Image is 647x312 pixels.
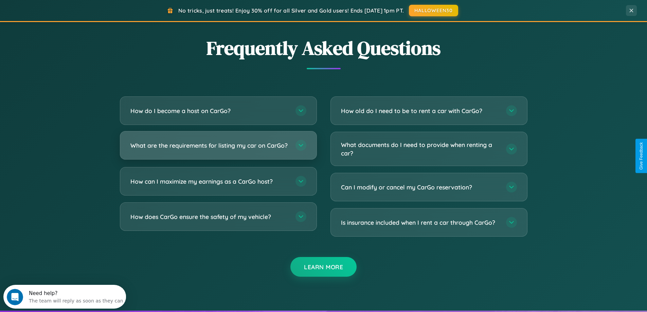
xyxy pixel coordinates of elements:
button: HALLOWEEN30 [409,5,458,16]
h3: Can I modify or cancel my CarGo reservation? [341,183,499,191]
button: Learn More [290,257,357,277]
div: The team will reply as soon as they can [25,11,120,18]
span: No tricks, just treats! Enjoy 30% off for all Silver and Gold users! Ends [DATE] 1pm PT. [178,7,404,14]
h2: Frequently Asked Questions [120,35,527,61]
iframe: Intercom live chat [7,289,23,305]
div: Give Feedback [639,142,644,170]
h3: Is insurance included when I rent a car through CarGo? [341,218,499,227]
h3: How does CarGo ensure the safety of my vehicle? [130,213,289,221]
h3: How can I maximize my earnings as a CarGo host? [130,177,289,186]
h3: What are the requirements for listing my car on CarGo? [130,141,289,150]
h3: How old do I need to be to rent a car with CarGo? [341,107,499,115]
div: Need help? [25,6,120,11]
h3: How do I become a host on CarGo? [130,107,289,115]
h3: What documents do I need to provide when renting a car? [341,141,499,157]
div: Open Intercom Messenger [3,3,126,21]
iframe: Intercom live chat discovery launcher [3,285,126,309]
